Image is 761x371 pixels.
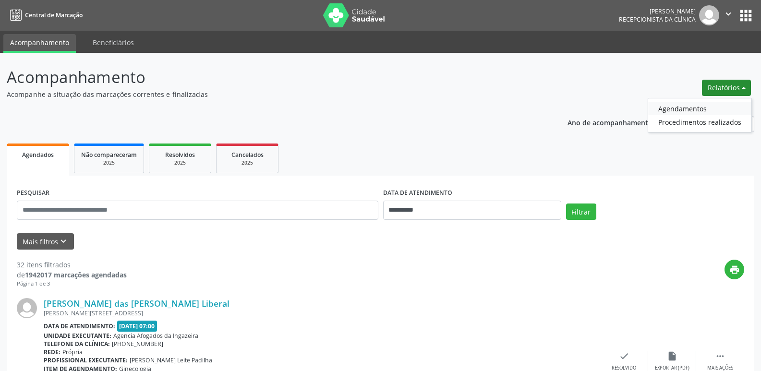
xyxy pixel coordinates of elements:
b: Rede: [44,348,60,356]
i: print [729,264,740,275]
div: 2025 [223,159,271,167]
button: apps [737,7,754,24]
span: Resolvidos [165,151,195,159]
button: Filtrar [566,203,596,220]
div: [PERSON_NAME] [619,7,696,15]
span: Agencia Afogados da Ingazeira [113,332,198,340]
div: 32 itens filtrados [17,260,127,270]
i: keyboard_arrow_down [58,236,69,247]
div: de [17,270,127,280]
a: Procedimentos realizados [648,115,751,129]
label: PESQUISAR [17,186,49,201]
i:  [715,351,725,361]
span: Recepcionista da clínica [619,15,696,24]
button:  [719,5,737,25]
span: Cancelados [231,151,264,159]
span: [DATE] 07:00 [117,321,157,332]
img: img [17,298,37,318]
strong: 1942017 marcações agendadas [25,270,127,279]
div: Página 1 de 3 [17,280,127,288]
label: DATA DE ATENDIMENTO [383,186,452,201]
i:  [723,9,734,19]
b: Data de atendimento: [44,322,115,330]
p: Acompanhamento [7,65,530,89]
span: Não compareceram [81,151,137,159]
img: img [699,5,719,25]
button: print [725,260,744,279]
a: Agendamentos [648,102,751,115]
i: insert_drive_file [667,351,677,361]
a: [PERSON_NAME] das [PERSON_NAME] Liberal [44,298,230,309]
button: Mais filtroskeyboard_arrow_down [17,233,74,250]
div: 2025 [156,159,204,167]
div: 2025 [81,159,137,167]
a: Beneficiários [86,34,141,51]
i: check [619,351,629,361]
p: Ano de acompanhamento [568,116,652,128]
span: Central de Marcação [25,11,83,19]
a: Acompanhamento [3,34,76,53]
b: Telefone da clínica: [44,340,110,348]
ul: Relatórios [648,98,752,132]
span: [PERSON_NAME] Leite Padilha [130,356,212,364]
span: Própria [62,348,83,356]
div: [PERSON_NAME][STREET_ADDRESS] [44,309,600,317]
span: Agendados [22,151,54,159]
b: Profissional executante: [44,356,128,364]
a: Central de Marcação [7,7,83,23]
span: [PHONE_NUMBER] [112,340,163,348]
button: Relatórios [702,80,751,96]
p: Acompanhe a situação das marcações correntes e finalizadas [7,89,530,99]
b: Unidade executante: [44,332,111,340]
